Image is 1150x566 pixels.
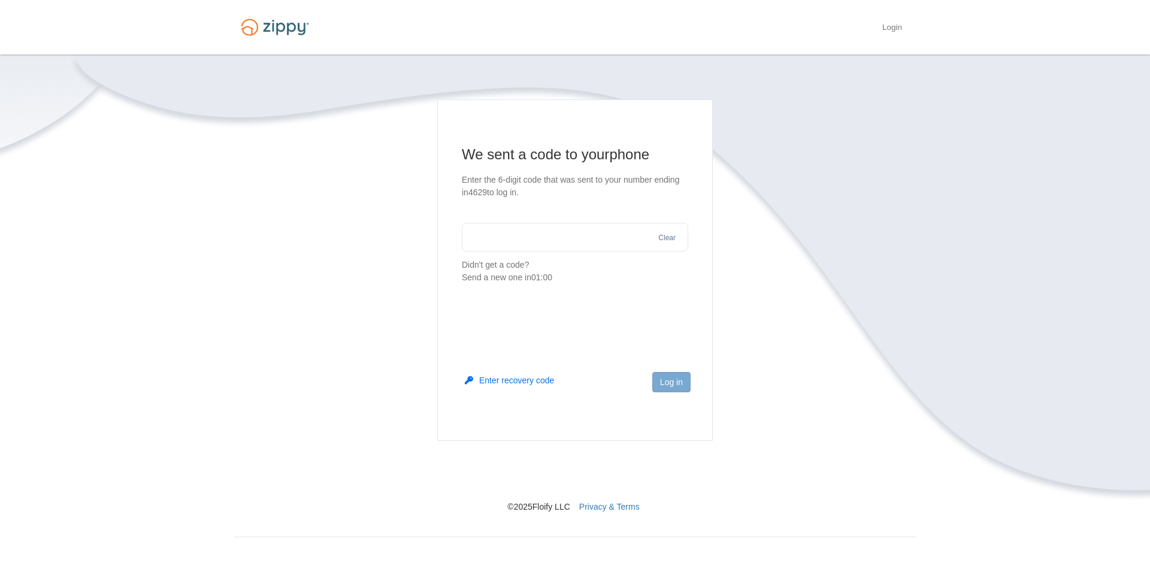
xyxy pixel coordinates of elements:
button: Clear [655,232,679,244]
p: Enter the 6-digit code that was sent to your number ending in 4629 to log in. [462,174,688,199]
div: Send a new one in 01:00 [462,271,688,284]
p: Didn't get a code? [462,259,688,284]
nav: © 2025 Floify LLC [234,441,916,513]
h1: We sent a code to your phone [462,145,688,164]
button: Log in [652,372,691,392]
a: Login [882,23,902,35]
button: Enter recovery code [465,374,554,386]
a: Privacy & Terms [579,502,640,511]
img: Logo [234,13,316,41]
